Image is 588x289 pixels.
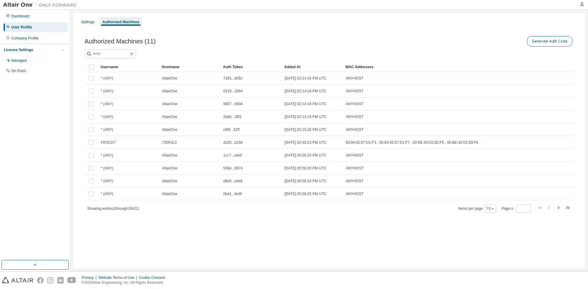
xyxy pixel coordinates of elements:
[527,36,573,46] button: Generate Auth Code
[67,277,76,283] img: youtube.svg
[102,20,139,24] div: Authorized Machines
[346,102,364,106] span: ANYHOST
[502,205,531,213] span: Page n.
[458,205,496,213] span: Items per page
[100,62,157,72] div: Username
[223,179,243,183] span: d6e6...e4e6
[346,166,364,171] span: ANYHOST
[346,179,364,183] span: ANYHOST
[139,275,168,280] div: Cookie Consent
[223,127,239,132] span: c96f...31ff
[223,166,243,171] span: 536e...0674
[162,62,218,72] div: Hostname
[101,191,113,196] span: * (ANY)
[101,102,113,106] span: * (ANY)
[346,191,364,196] span: ANYHOST
[346,127,364,132] span: ANYHOST
[101,153,113,158] span: * (ANY)
[162,102,177,106] span: AltairOne
[223,89,243,94] span: 0219...3364
[4,47,33,52] div: License Settings
[101,127,113,132] span: * (ANY)
[284,62,341,72] div: Added At
[81,20,94,24] div: Settings
[223,114,242,119] span: 2bdb...3f81
[11,69,26,73] div: On Prem
[162,89,177,94] span: AltairOne
[285,76,326,81] span: [DATE] 02:14:16 PM UTC
[47,277,54,283] img: instagram.svg
[162,140,177,145] span: 730RJL3
[37,277,43,283] img: facebook.svg
[285,179,326,183] span: [DATE] 05:56:24 PM UTC
[285,191,326,196] span: [DATE] 05:56:25 PM UTC
[162,127,177,132] span: AltairOne
[285,102,326,106] span: [DATE] 02:14:18 PM UTC
[223,191,242,196] span: 0b41...0e9f
[101,140,116,145] span: FROCKT
[162,76,177,81] span: AltairOne
[57,277,64,283] img: linkedin.svg
[11,36,39,41] div: Company Profile
[162,153,177,158] span: AltairOne
[162,179,177,183] span: AltairOne
[223,76,243,81] span: 7291...b05c
[85,38,156,45] span: Authorized Machines (11)
[346,114,364,119] span: ANYHOST
[162,191,177,196] span: AltairOne
[285,114,326,119] span: [DATE] 02:14:19 PM UTC
[285,140,326,145] span: [DATE] 02:40:23 PM UTC
[346,76,364,81] span: ANYHOST
[82,280,169,285] p: © 2025 Altair Engineering, Inc. All Rights Reserved.
[101,89,113,94] span: * (ANY)
[346,153,364,158] span: ANYHOST
[223,140,243,145] span: 4220...b156
[101,114,113,119] span: * (ANY)
[82,275,98,280] div: Privacy
[162,114,177,119] span: AltairOne
[223,102,243,106] span: 9067...6594
[98,275,139,280] div: Website Terms of Use
[285,153,326,158] span: [DATE] 05:56:20 PM UTC
[346,89,364,94] span: ANYHOST
[345,62,510,72] div: MAC Addresses
[285,89,326,94] span: [DATE] 02:14:18 PM UTC
[11,58,27,63] div: Managed
[101,166,113,171] span: * (ANY)
[2,277,33,283] img: altair_logo.svg
[223,153,242,158] span: 1cc7...ceb5
[223,62,279,72] div: Auth Token
[11,25,32,30] div: User Profile
[486,206,495,211] button: 10
[87,206,139,211] span: Showing entries 1 through 10 of 11
[162,166,177,171] span: AltairOne
[11,14,29,19] div: Dashboard
[346,140,478,145] span: 50:84:92:67:D1:F3 , 50:84:92:67:D1:F7 , 00:BE:43:53:3D:F5 , 00:BE:43:53:3D:F6
[101,179,113,183] span: * (ANY)
[285,166,326,171] span: [DATE] 05:56:20 PM UTC
[101,76,113,81] span: * (ANY)
[285,127,326,132] span: [DATE] 02:15:20 PM UTC
[3,2,80,8] img: Altair One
